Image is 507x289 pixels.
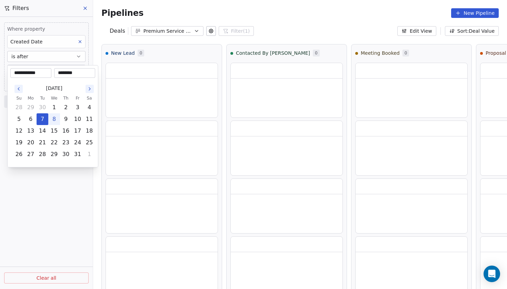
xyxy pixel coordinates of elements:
button: Wednesday, October 29th, 2025 [49,149,60,160]
button: Friday, October 3rd, 2025 [72,102,83,113]
button: Sunday, October 26th, 2025 [13,149,24,160]
button: Tuesday, September 30th, 2025 [37,102,48,113]
span: [DATE] [46,85,62,92]
button: Sunday, September 28th, 2025 [13,102,24,113]
th: Sunday [13,95,25,102]
button: Tuesday, October 7th, 2025, selected [37,114,48,125]
button: Sunday, October 12th, 2025 [13,125,24,136]
button: Monday, September 29th, 2025 [25,102,36,113]
th: Saturday [83,95,95,102]
button: Friday, October 24th, 2025 [72,137,83,148]
button: Monday, October 20th, 2025 [25,137,36,148]
button: Thursday, October 2nd, 2025 [60,102,71,113]
button: Monday, October 6th, 2025 [25,114,36,125]
th: Thursday [60,95,72,102]
button: Saturday, October 4th, 2025 [84,102,95,113]
button: Wednesday, October 15th, 2025 [49,125,60,136]
button: Sunday, October 5th, 2025 [13,114,24,125]
button: Thursday, October 23rd, 2025 [60,137,71,148]
button: Go to the Next Month [86,85,94,93]
button: Friday, October 31st, 2025 [72,149,83,160]
button: Wednesday, October 1st, 2025 [49,102,60,113]
button: Tuesday, October 28th, 2025 [37,149,48,160]
button: Sunday, October 19th, 2025 [13,137,24,148]
button: Saturday, November 1st, 2025 [84,149,95,160]
th: Monday [25,95,37,102]
button: Monday, October 27th, 2025 [25,149,36,160]
button: Monday, October 13th, 2025 [25,125,36,136]
button: Tuesday, October 21st, 2025 [37,137,48,148]
button: Saturday, October 11th, 2025 [84,114,95,125]
button: Thursday, October 30th, 2025 [60,149,71,160]
button: Tuesday, October 14th, 2025 [37,125,48,136]
button: Saturday, October 25th, 2025 [84,137,95,148]
button: Thursday, October 9th, 2025 [60,114,71,125]
button: Go to the Previous Month [14,85,23,93]
button: Friday, October 17th, 2025 [72,125,83,136]
th: Friday [72,95,83,102]
th: Tuesday [37,95,48,102]
button: Saturday, October 18th, 2025 [84,125,95,136]
th: Wednesday [48,95,60,102]
button: Thursday, October 16th, 2025 [60,125,71,136]
button: Today, Wednesday, October 8th, 2025 [49,114,60,125]
button: Wednesday, October 22nd, 2025 [49,137,60,148]
table: October 2025 [13,95,95,160]
button: Friday, October 10th, 2025 [72,114,83,125]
